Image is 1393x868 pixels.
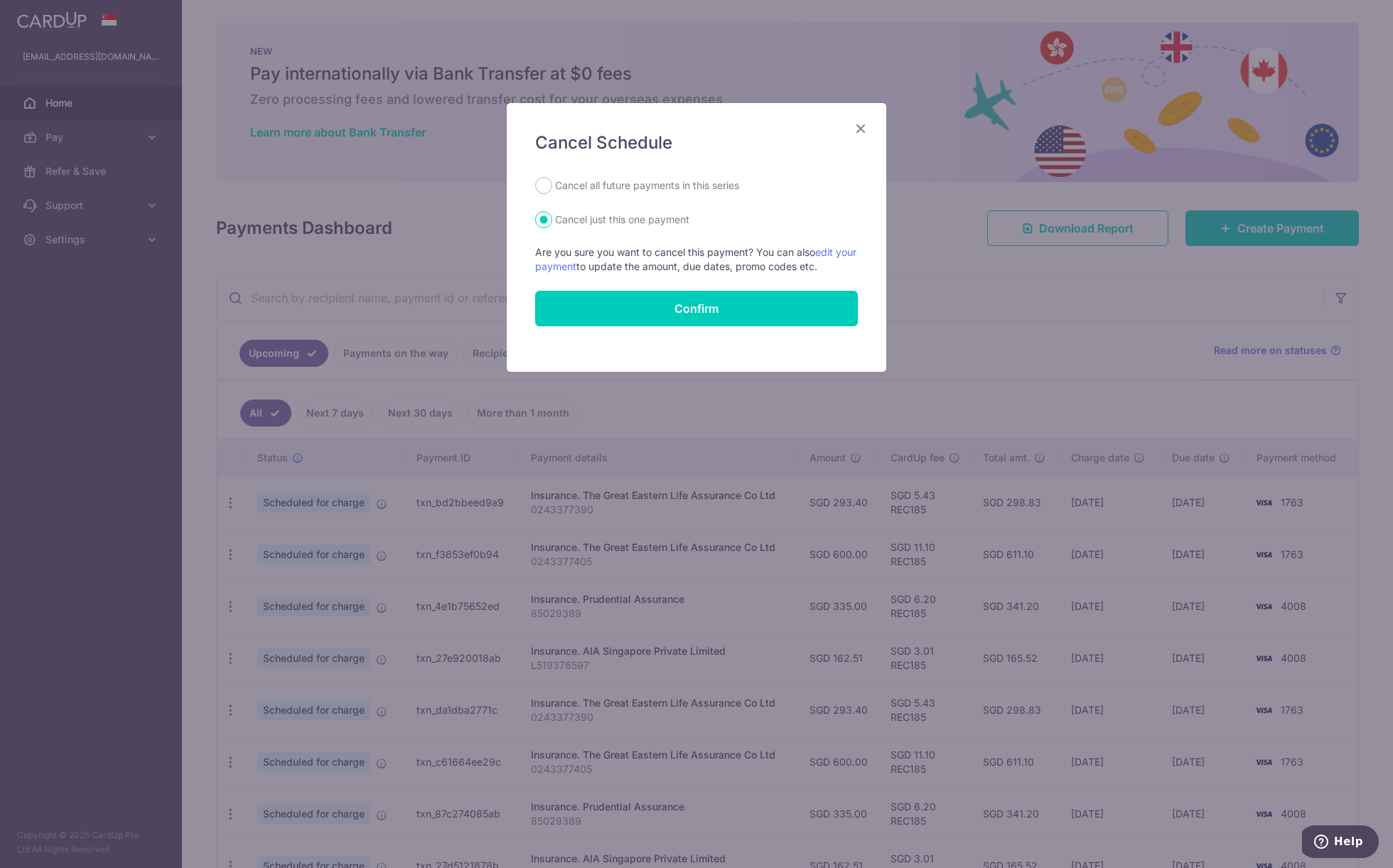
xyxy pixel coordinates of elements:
[555,177,739,194] label: Cancel all future payments in this series
[852,120,869,137] button: Close
[535,245,858,274] p: Are you sure you want to cancel this payment? You can also to update the amount, due dates, promo...
[1302,825,1379,861] iframe: Opens a widget where you can find more information
[535,132,858,154] h5: Cancel Schedule
[555,211,689,228] label: Cancel just this one payment
[535,291,858,326] button: Confirm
